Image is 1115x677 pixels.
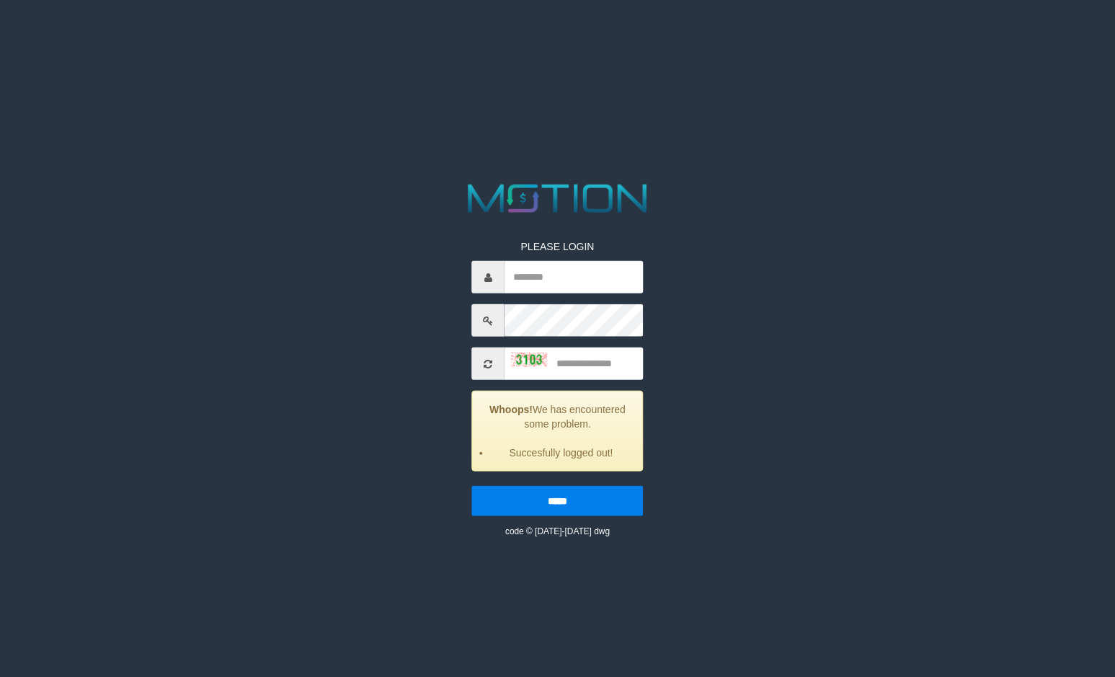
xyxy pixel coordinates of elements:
[472,391,644,472] div: We has encountered some problem.
[472,239,644,254] p: PLEASE LOGIN
[512,352,548,366] img: captcha
[460,180,655,218] img: MOTION_logo.png
[491,446,632,460] li: Succesfully logged out!
[489,404,533,415] strong: Whoops!
[505,526,610,536] small: code © [DATE]-[DATE] dwg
